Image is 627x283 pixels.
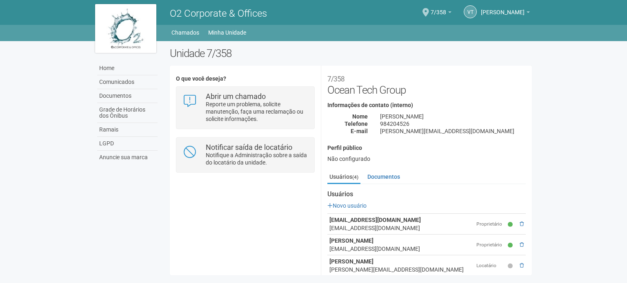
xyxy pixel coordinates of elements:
[97,103,158,123] a: Grade de Horários dos Ônibus
[182,144,308,166] a: Notificar saída de locatário Notifique a Administração sobre a saída do locatário da unidade.
[329,245,472,253] div: [EMAIL_ADDRESS][DOMAIN_NAME]
[464,5,477,18] a: VT
[171,27,199,38] a: Chamados
[474,214,506,235] td: Proprietário
[182,93,308,123] a: Abrir um chamado Reporte um problema, solicite manutenção, faça uma reclamação ou solicite inform...
[351,128,368,134] strong: E-mail
[327,171,360,184] a: Usuários(4)
[97,75,158,89] a: Comunicados
[327,72,526,96] h2: Ocean Tech Group
[170,47,532,59] h2: Unidade 7/358
[481,1,525,15] span: Vania Tostes Soares Dias
[352,174,358,180] small: (4)
[352,113,368,120] strong: Nome
[97,123,158,137] a: Ramais
[97,151,158,164] a: Anuncie sua marca
[327,102,526,108] h4: Informações de contato (interno)
[327,202,367,209] a: Novo usuário
[327,75,345,83] small: 7/358
[329,217,421,223] strong: [EMAIL_ADDRESS][DOMAIN_NAME]
[208,27,246,38] a: Minha Unidade
[97,137,158,151] a: LGPD
[97,61,158,75] a: Home
[206,92,266,101] strong: Abrir um chamado
[329,237,374,244] strong: [PERSON_NAME]
[206,151,308,166] p: Notifique a Administração sobre a saída do locatário da unidade.
[345,121,368,127] strong: Telefone
[329,258,374,265] strong: [PERSON_NAME]
[508,221,515,228] small: Ativo
[374,113,532,120] div: [PERSON_NAME]
[327,155,526,162] div: Não configurado
[95,4,156,53] img: logo.jpg
[329,224,472,232] div: [EMAIL_ADDRESS][DOMAIN_NAME]
[374,127,532,135] div: [PERSON_NAME][EMAIL_ADDRESS][DOMAIN_NAME]
[206,101,308,123] p: Reporte um problema, solicite manutenção, faça uma reclamação ou solicite informações.
[327,191,526,198] strong: Usuários
[206,143,292,151] strong: Notificar saída de locatário
[97,89,158,103] a: Documentos
[329,265,472,274] div: [PERSON_NAME][EMAIL_ADDRESS][DOMAIN_NAME]
[431,1,446,15] span: 7/358
[170,8,267,19] span: O2 Corporate & Offices
[374,120,532,127] div: 984204526
[365,171,402,183] a: Documentos
[474,255,506,276] td: Locatário
[176,76,314,82] h4: O que você deseja?
[508,263,515,270] small: Pendente
[481,10,530,17] a: [PERSON_NAME]
[474,235,506,255] td: Proprietário
[508,242,515,249] small: Ativo
[431,10,451,17] a: 7/358
[327,145,526,151] h4: Perfil público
